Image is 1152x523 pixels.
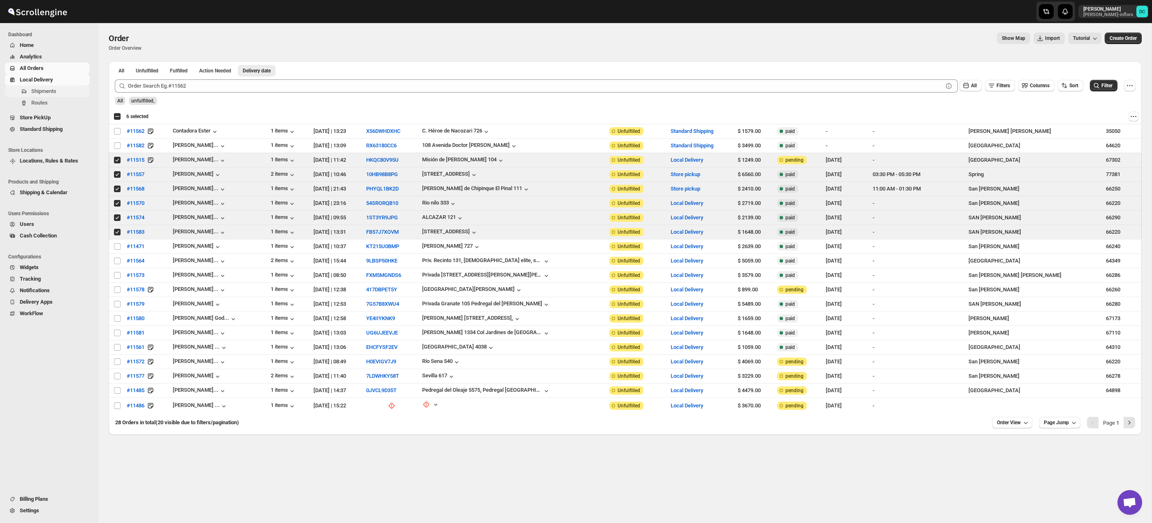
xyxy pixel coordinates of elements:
button: [PERSON_NAME]... [173,142,227,150]
div: [PERSON_NAME]... [173,156,218,163]
button: Misión de [PERSON_NAME] 104 [422,156,505,165]
span: Action Needed [199,67,231,74]
span: #11562 [127,127,144,135]
button: #11564 [122,254,149,267]
button: Widgets [5,262,90,273]
div: - [826,142,868,150]
div: 1 items [271,329,296,337]
button: Local Delivery [671,402,703,409]
span: #11580 [127,314,144,323]
div: [DATE] | 13:23 [314,127,361,135]
button: #11583 [122,225,149,239]
span: #11564 [127,257,144,265]
button: [PERSON_NAME] ... [173,402,228,410]
div: 1 items [271,200,296,208]
button: Page Jump [1039,417,1080,428]
span: Order [109,33,129,43]
span: Unfulfilled [618,128,640,135]
div: 1 items [271,344,296,352]
div: [PERSON_NAME]... [173,329,218,335]
div: 2 items [271,171,296,179]
div: [PERSON_NAME]... [173,142,218,148]
button: 1 items [271,358,296,366]
p: [PERSON_NAME] [1083,6,1133,12]
button: All [114,65,129,77]
button: #11579 [122,298,149,311]
input: Order Search Eg.#11562 [128,79,943,93]
button: H0EVIGV7J9 [366,358,396,365]
div: 1 items [271,142,296,150]
button: Unfulfilled [131,65,163,77]
button: 1 items [271,128,296,136]
button: Fulfilled [165,65,193,77]
span: #11486 [127,402,144,410]
button: Columns [1018,80,1054,91]
button: Local Delivery [671,272,703,278]
button: Río Sena 540 [422,358,461,366]
span: Sort [1069,83,1078,88]
button: [PERSON_NAME] ... [173,344,228,352]
button: 0JVCL9D35T [366,387,397,393]
div: [PERSON_NAME] [PERSON_NAME] [969,127,1101,135]
button: Tutorial [1068,33,1101,44]
button: Local Delivery [671,200,703,206]
button: #11515 [122,153,149,167]
div: $ 1579.00 [738,127,772,135]
div: [PERSON_NAME] ... [173,402,220,408]
button: All [959,80,982,91]
button: Notifications [5,285,90,296]
button: [PERSON_NAME] 727 [422,243,481,251]
button: Map action label [997,33,1030,44]
button: #11574 [122,211,149,224]
span: #11582 [127,142,144,150]
span: #11568 [127,185,144,193]
button: Local Delivery [671,344,703,350]
span: Unfulfilled [618,142,640,149]
span: #11485 [127,386,144,395]
button: Settings [5,505,90,516]
button: [PERSON_NAME]... [173,228,227,237]
button: Shipments [5,86,90,97]
span: Routes [31,100,48,106]
div: - [826,127,868,135]
button: [GEOGRAPHIC_DATA][PERSON_NAME] [422,286,523,294]
button: 108 Avenida Doctor [PERSON_NAME] [422,142,518,150]
button: [PERSON_NAME] God... [173,315,237,323]
span: Delivery date [243,67,271,74]
button: Standard Shipping [671,128,713,134]
button: Local Delivery [671,229,703,235]
button: [PERSON_NAME]... [173,214,227,222]
button: Sort [1058,80,1083,91]
span: Settings [20,507,39,514]
button: [PERSON_NAME]... [173,358,227,366]
button: #11578 [122,283,149,296]
div: 1 items [271,286,296,294]
button: [STREET_ADDRESS] [422,228,478,237]
span: Users [20,221,34,227]
div: C. Héroe de Nacozari 726 [422,128,482,134]
span: Tracking [20,276,41,282]
div: Río Sena 540 [422,358,453,364]
button: Import [1034,33,1065,44]
button: Filters [985,80,1015,91]
button: Create custom order [1105,33,1142,44]
span: unfulfilled, [131,98,155,104]
span: Unfulfilled [136,67,158,74]
p: Order Overview [109,45,142,51]
button: Local Delivery [671,157,703,163]
span: Tutorial [1073,35,1090,41]
div: Priv. Recinto 131, [DEMOGRAPHIC_DATA] elite, sector villas [422,257,542,263]
button: 1 items [271,185,296,193]
button: 7LDWHKY58T [366,373,399,379]
button: [PERSON_NAME] [STREET_ADDRESS], [422,315,521,323]
span: Billing Plans [20,496,48,502]
span: #11583 [127,228,144,236]
div: Misión de [PERSON_NAME] 104 [422,156,497,163]
button: Contadora Ester [173,128,219,136]
span: Show Map [1002,35,1025,42]
button: 7G57B8XWU4 [366,301,399,307]
div: Privada Granate 105 Pedregal del [PERSON_NAME] [422,300,542,307]
text: DC [1139,9,1145,14]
